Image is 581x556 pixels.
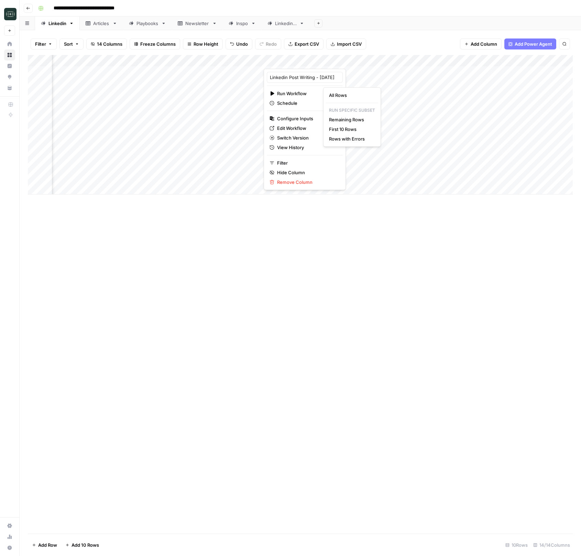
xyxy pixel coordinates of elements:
[277,90,330,97] span: Run Workflow
[329,92,372,99] span: All Rows
[329,126,372,133] span: First 10 Rows
[326,106,378,115] p: Run Specific Subset
[329,116,372,123] span: Remaining Rows
[329,135,372,142] span: Rows with Errors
